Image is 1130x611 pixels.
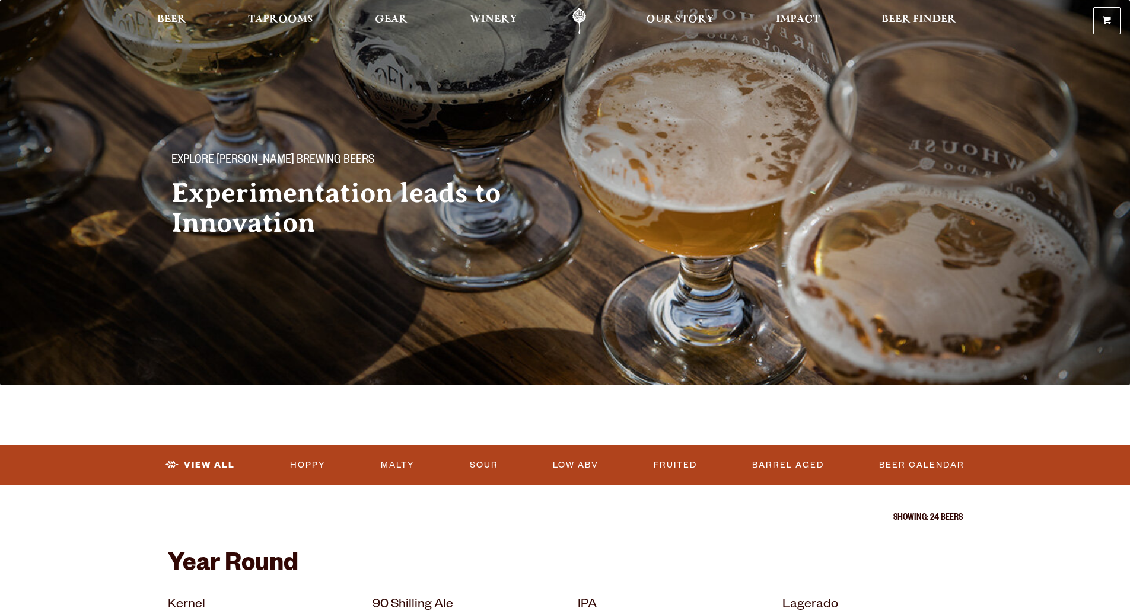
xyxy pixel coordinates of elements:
[240,8,321,34] a: Taprooms
[649,452,702,479] a: Fruited
[168,514,963,523] p: Showing: 24 Beers
[248,15,313,24] span: Taprooms
[768,8,827,34] a: Impact
[646,15,714,24] span: Our Story
[171,153,374,169] span: Explore [PERSON_NAME] Brewing Beers
[462,8,525,34] a: Winery
[638,8,722,34] a: Our Story
[157,15,186,24] span: Beer
[747,452,829,479] a: Barrel Aged
[465,452,503,479] a: Sour
[376,452,419,479] a: Malty
[149,8,194,34] a: Beer
[171,178,542,238] h2: Experimentation leads to Innovation
[881,15,956,24] span: Beer Finder
[375,15,408,24] span: Gear
[548,452,603,479] a: Low ABV
[168,552,963,580] h2: Year Round
[470,15,517,24] span: Winery
[557,8,601,34] a: Odell Home
[874,8,964,34] a: Beer Finder
[874,452,969,479] a: Beer Calendar
[367,8,415,34] a: Gear
[285,452,330,479] a: Hoppy
[161,452,240,479] a: View All
[776,15,820,24] span: Impact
